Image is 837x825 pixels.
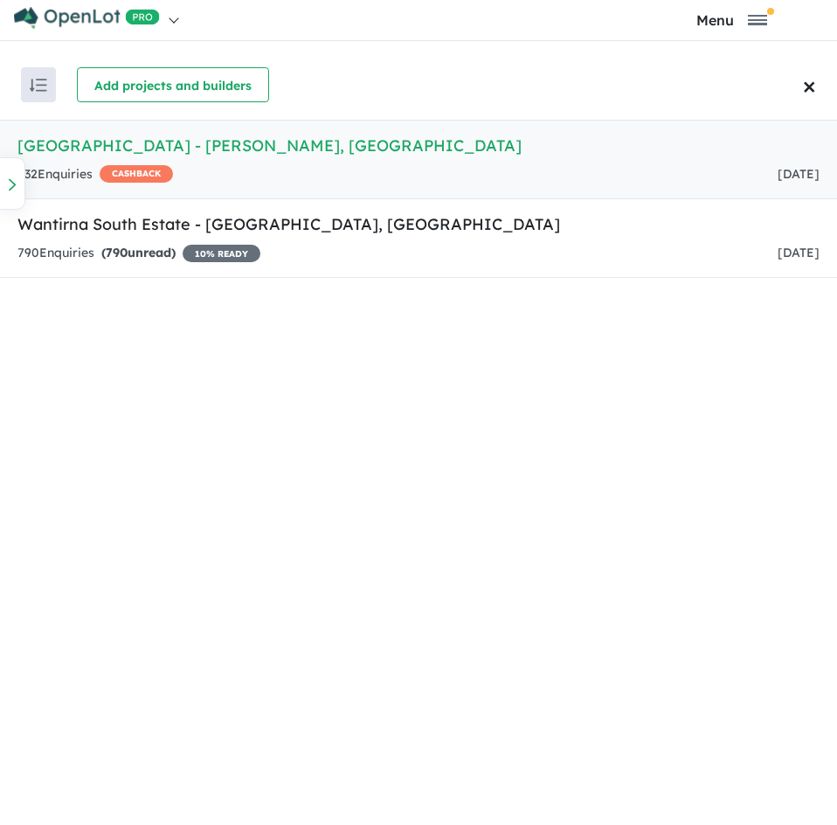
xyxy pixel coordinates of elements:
[798,50,837,120] button: Close
[100,165,173,183] span: CASHBACK
[17,134,820,157] h5: [GEOGRAPHIC_DATA] - [PERSON_NAME] , [GEOGRAPHIC_DATA]
[630,11,833,28] button: Toggle navigation
[803,63,816,107] span: ×
[17,212,820,236] h5: Wantirna South Estate - [GEOGRAPHIC_DATA] , [GEOGRAPHIC_DATA]
[778,245,820,260] span: [DATE]
[101,245,176,260] strong: ( unread)
[30,79,47,92] img: sort.svg
[17,164,173,185] div: 832 Enquir ies
[14,7,160,29] img: Openlot PRO Logo White
[106,245,128,260] span: 790
[17,243,260,264] div: 790 Enquir ies
[778,166,820,182] span: [DATE]
[77,67,269,102] button: Add projects and builders
[183,245,260,262] span: 10 % READY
